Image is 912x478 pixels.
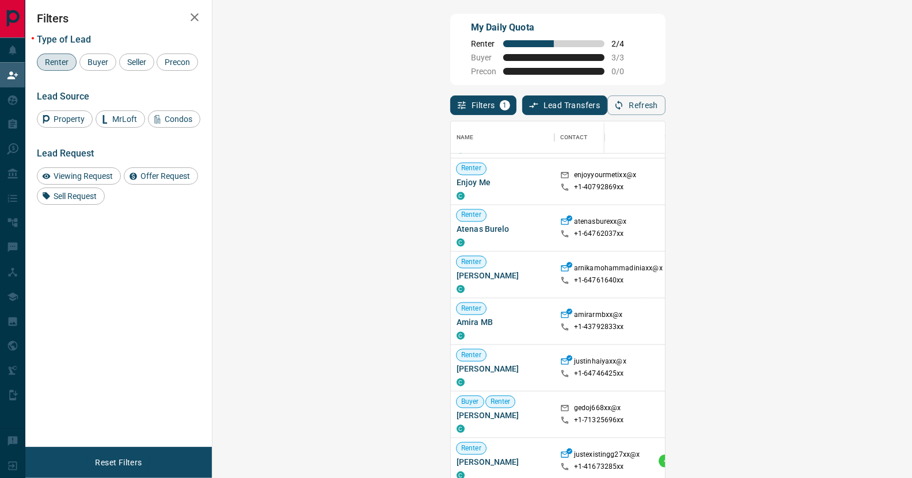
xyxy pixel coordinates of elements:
[457,304,486,314] span: Renter
[457,332,465,340] div: condos.ca
[450,95,516,115] button: Filters1
[148,110,200,128] div: Condos
[574,183,624,193] p: +1- 40792869xx
[37,34,91,45] span: Type of Lead
[574,230,624,239] p: +1- 64762037xx
[457,364,549,375] span: [PERSON_NAME]
[574,357,626,369] p: justinhaiyaxx@x
[451,121,554,154] div: Name
[457,270,549,282] span: [PERSON_NAME]
[37,53,77,71] div: Renter
[161,58,194,67] span: Precon
[471,53,496,62] span: Buyer
[574,369,624,379] p: +1- 64746425xx
[554,121,647,154] div: Contact
[457,177,549,189] span: Enjoy Me
[108,114,141,124] span: MrLoft
[611,39,637,48] span: 2 / 4
[37,12,200,25] h2: Filters
[37,148,94,159] span: Lead Request
[611,67,637,76] span: 0 / 0
[123,58,150,67] span: Seller
[574,450,640,462] p: justexistingg27xx@x
[471,39,496,48] span: Renter
[574,171,636,183] p: enjoyyourmetixx@x
[88,453,149,472] button: Reset Filters
[50,192,101,201] span: Sell Request
[457,410,549,422] span: [PERSON_NAME]
[611,53,637,62] span: 3 / 3
[96,110,145,128] div: MrLoft
[50,114,89,124] span: Property
[501,101,509,109] span: 1
[457,351,486,361] span: Renter
[607,95,666,115] button: Refresh
[471,21,637,35] p: My Daily Quota
[574,323,624,332] p: +1- 43792833xx
[124,167,198,185] div: Offer Request
[136,171,194,181] span: Offer Request
[574,404,621,416] p: gedoj668xx@x
[457,211,486,220] span: Renter
[37,167,121,185] div: Viewing Request
[486,397,515,407] span: Renter
[457,224,549,235] span: Atenas Burelo
[37,91,89,102] span: Lead Source
[457,121,474,154] div: Name
[574,311,623,323] p: amirarmbxx@x
[457,285,465,293] div: condos.ca
[574,462,624,472] p: +1- 41673285xx
[50,171,117,181] span: Viewing Request
[457,258,486,267] span: Renter
[37,188,105,205] div: Sell Request
[574,276,624,286] p: +1- 64761640xx
[457,164,486,174] span: Renter
[161,114,196,124] span: Condos
[457,192,465,200] div: condos.ca
[41,58,73,67] span: Renter
[457,378,465,387] div: condos.ca
[574,264,663,276] p: arnikamohammadiniaxx@x
[457,457,549,468] span: [PERSON_NAME]
[457,239,465,247] div: condos.ca
[79,53,116,71] div: Buyer
[574,416,624,426] p: +1- 71325696xx
[457,397,484,407] span: Buyer
[119,53,154,71] div: Seller
[574,217,627,230] p: atenasburexx@x
[522,95,608,115] button: Lead Transfers
[157,53,198,71] div: Precon
[37,110,93,128] div: Property
[457,444,486,454] span: Renter
[560,121,588,154] div: Contact
[457,317,549,328] span: Amira MB
[83,58,112,67] span: Buyer
[471,67,496,76] span: Precon
[457,425,465,433] div: condos.ca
